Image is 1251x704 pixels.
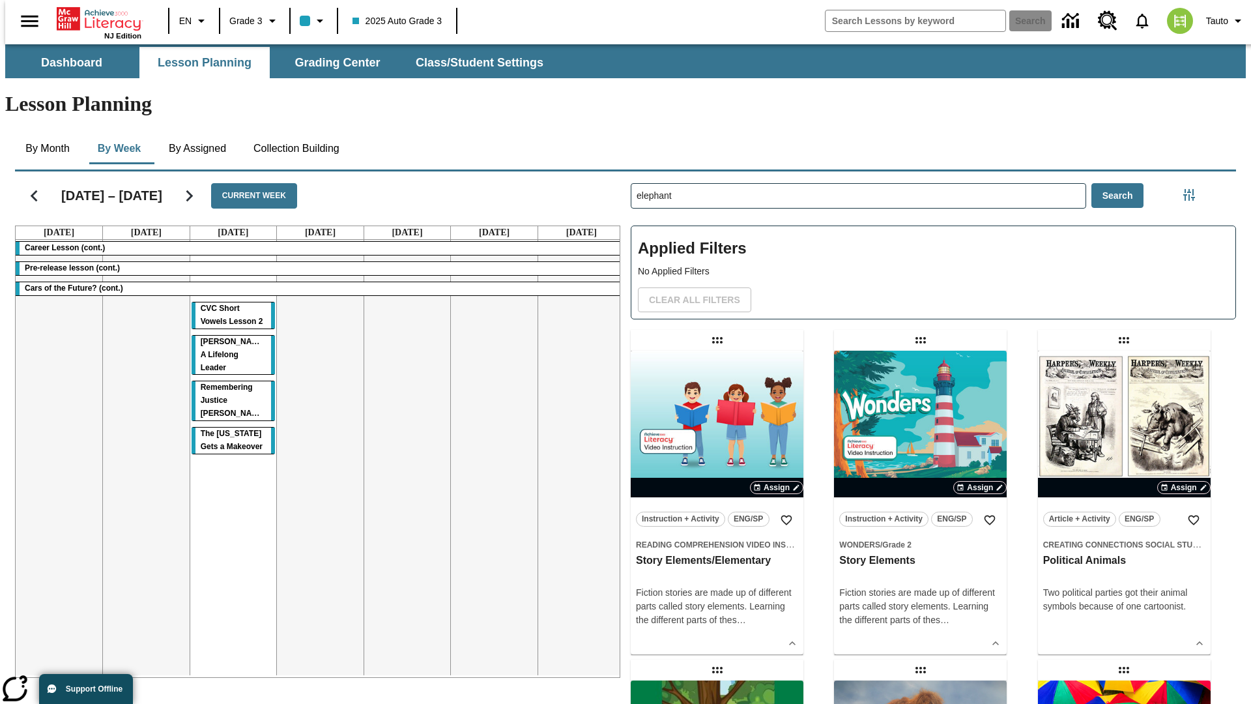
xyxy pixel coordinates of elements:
div: Draggable lesson: Story Elements [910,330,931,351]
div: Home [57,5,141,40]
span: Dianne Feinstein: A Lifelong Leader [201,337,269,372]
span: NJ Edition [104,32,141,40]
span: s [936,615,940,625]
button: Previous [18,179,51,213]
div: lesson details [1038,351,1211,654]
div: SubNavbar [5,44,1246,78]
span: Topic: Wonders/Grade 2 [839,538,1001,551]
div: Remembering Justice O'Connor [192,381,276,420]
div: Dianne Feinstein: A Lifelong Leader [192,336,276,375]
button: Instruction + Activity [839,512,928,527]
h1: Lesson Planning [5,92,1246,116]
button: Select a new avatar [1159,4,1201,38]
a: October 13, 2025 [41,226,77,239]
span: Instruction + Activity [845,512,923,526]
span: Creating Connections Social Studies [1043,540,1211,550]
button: Add to Favorites [978,508,1001,532]
div: lesson details [631,351,803,654]
p: No Applied Filters [638,265,1229,278]
a: Notifications [1125,4,1159,38]
span: Assign [764,482,790,493]
div: Draggable lesson: Political Animals [1114,330,1134,351]
button: Show Details [986,634,1005,653]
span: Class/Student Settings [416,55,543,70]
span: Pre-release lesson (cont.) [25,263,120,272]
button: Add to Favorites [775,508,798,532]
button: Assign Choose Dates [1157,481,1211,494]
div: Career Lesson (cont.) [16,242,625,255]
div: CVC Short Vowels Lesson 2 [192,302,276,329]
button: Add to Favorites [1182,508,1205,532]
div: Fiction stories are made up of different parts called story elements. Learning the different part... [839,586,1001,627]
span: ENG/SP [937,512,966,526]
h3: Story Elements [839,554,1001,568]
a: Data Center [1054,3,1090,39]
button: Filters Side menu [1176,182,1202,208]
span: Remembering Justice O'Connor [201,383,266,418]
button: ENG/SP [931,512,973,527]
h2: Applied Filters [638,233,1229,265]
span: 2025 Auto Grade 3 [352,14,442,28]
div: Draggable lesson: Oteos, the Elephant of Surprise [707,660,728,681]
span: Career Lesson (cont.) [25,243,105,252]
a: Resource Center, Will open in new tab [1090,3,1125,38]
span: Topic: Creating Connections Social Studies/US History I [1043,538,1205,551]
button: ENG/SP [1119,512,1160,527]
span: Article + Activity [1049,512,1110,526]
button: By Month [15,133,80,164]
span: … [940,615,949,625]
button: Assign Choose Dates [750,481,803,494]
button: Collection Building [243,133,350,164]
button: Open side menu [10,2,49,40]
input: search field [826,10,1005,31]
div: The Missouri Gets a Makeover [192,428,276,454]
button: Show Details [783,634,802,653]
span: Topic: Reading Comprehension Video Instruction/null [636,538,798,551]
button: By Assigned [158,133,237,164]
span: Grade 3 [229,14,263,28]
span: Instruction + Activity [642,512,719,526]
span: Wonders [839,540,880,550]
h3: Political Animals [1043,554,1205,568]
button: Support Offline [39,674,133,704]
a: October 15, 2025 [215,226,251,239]
div: Two political parties got their animal symbols because of one cartoonist. [1043,586,1205,613]
a: October 19, 2025 [564,226,599,239]
button: Profile/Settings [1201,9,1251,33]
button: Instruction + Activity [636,512,725,527]
div: Draggable lesson: Consonant +le Syllables Lesson 3 [1114,660,1134,681]
input: Search Lessons By Keyword [631,184,1086,208]
div: Pre-release lesson (cont.) [16,262,625,275]
span: Cars of the Future? (cont.) [25,284,123,293]
span: Tauto [1206,14,1228,28]
div: Draggable lesson: Story Elements/Elementary [707,330,728,351]
span: The Missouri Gets a Makeover [201,429,263,451]
span: Assign [967,482,993,493]
button: Class/Student Settings [405,47,554,78]
button: ENG/SP [728,512,769,527]
span: … [737,615,746,625]
h3: Story Elements/Elementary [636,554,798,568]
span: Grade 2 [882,540,912,550]
a: October 16, 2025 [302,226,338,239]
div: Draggable lesson: Welcome to Pleistocene Park [910,660,931,681]
div: Fiction stories are made up of different parts called story elements. Learning the different part... [636,586,798,627]
button: Grade: Grade 3, Select a grade [224,9,285,33]
span: Assign [1171,482,1197,493]
button: Language: EN, Select a language [173,9,215,33]
h2: [DATE] – [DATE] [61,188,162,203]
a: Home [57,6,141,32]
div: lesson details [834,351,1007,654]
img: avatar image [1167,8,1193,34]
button: Next [173,179,206,213]
button: Grading Center [272,47,403,78]
a: October 14, 2025 [128,226,164,239]
button: Class color is light blue. Change class color [295,9,333,33]
a: October 17, 2025 [389,226,425,239]
a: October 18, 2025 [476,226,512,239]
button: Assign Choose Dates [953,481,1007,494]
button: Search [1091,183,1144,209]
button: Dashboard [7,47,137,78]
span: Support Offline [66,684,122,694]
div: Cars of the Future? (cont.) [16,282,625,295]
